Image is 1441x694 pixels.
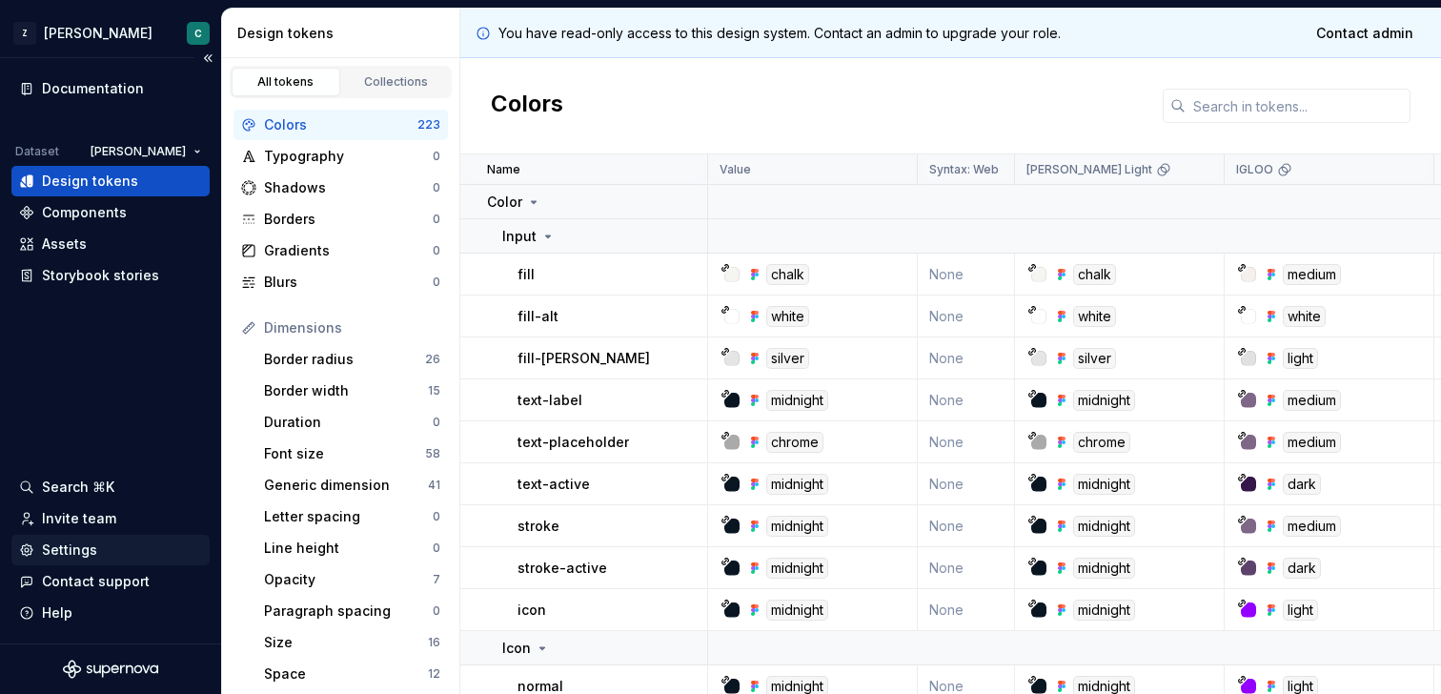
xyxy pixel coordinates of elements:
div: midnight [1073,558,1135,579]
p: Name [487,162,520,177]
a: Documentation [11,73,210,104]
p: [PERSON_NAME] Light [1026,162,1152,177]
a: Border radius26 [256,344,448,375]
div: silver [766,348,809,369]
a: Generic dimension41 [256,470,448,500]
div: Design tokens [237,24,452,43]
a: Border width15 [256,376,448,406]
div: midnight [766,600,828,621]
div: midnight [766,516,828,537]
div: chalk [766,264,809,285]
a: Typography0 [233,141,448,172]
div: 0 [433,275,440,290]
div: chalk [1073,264,1116,285]
div: light [1283,348,1318,369]
a: Contact admin [1304,16,1426,51]
div: Gradients [264,241,433,260]
p: Syntax: Web [929,162,999,177]
td: None [918,547,1015,589]
div: midnight [1073,600,1135,621]
div: light [1283,600,1318,621]
button: Search ⌘K [11,472,210,502]
p: text-active [518,475,590,494]
div: Contact support [42,572,150,591]
div: chrome [766,432,823,453]
div: 0 [433,212,440,227]
div: 0 [433,541,440,556]
div: Duration [264,413,433,432]
span: Contact admin [1316,24,1413,43]
a: Colors223 [233,110,448,140]
p: Input [502,227,537,246]
div: Settings [42,541,97,560]
div: white [1073,306,1116,327]
a: Space12 [256,659,448,689]
div: midnight [1073,390,1135,411]
div: medium [1283,390,1341,411]
div: white [1283,306,1326,327]
div: Design tokens [42,172,138,191]
button: Z[PERSON_NAME]C [4,12,217,53]
a: Letter spacing0 [256,501,448,532]
div: Assets [42,235,87,254]
div: Size [264,633,428,652]
div: Blurs [264,273,433,292]
a: Borders0 [233,204,448,235]
a: Duration0 [256,407,448,438]
a: Shadows0 [233,173,448,203]
p: text-label [518,391,582,410]
div: Shadows [264,178,433,197]
div: Components [42,203,127,222]
div: Help [42,603,72,623]
td: None [918,296,1015,337]
div: Storybook stories [42,266,159,285]
svg: Supernova Logo [63,660,158,679]
p: fill-[PERSON_NAME] [518,349,650,368]
a: Font size58 [256,439,448,469]
div: 58 [425,446,440,461]
p: stroke [518,517,559,536]
div: C [194,26,202,41]
div: dark [1283,474,1321,495]
button: Collapse sidebar [194,45,221,71]
div: 41 [428,478,440,493]
td: None [918,589,1015,631]
div: 12 [428,666,440,682]
a: Assets [11,229,210,259]
div: Colors [264,115,417,134]
a: Line height0 [256,533,448,563]
a: Blurs0 [233,267,448,297]
div: medium [1283,516,1341,537]
td: None [918,505,1015,547]
div: Paragraph spacing [264,602,433,621]
div: 16 [428,635,440,650]
p: text-placeholder [518,433,629,452]
a: Size16 [256,627,448,658]
input: Search in tokens... [1186,89,1411,123]
div: midnight [766,558,828,579]
div: Border width [264,381,428,400]
div: 0 [433,415,440,430]
a: Design tokens [11,166,210,196]
td: None [918,463,1015,505]
div: Borders [264,210,433,229]
a: Gradients0 [233,235,448,266]
td: None [918,337,1015,379]
div: dark [1283,558,1321,579]
div: white [766,306,809,327]
div: Collections [349,74,444,90]
div: medium [1283,264,1341,285]
a: Storybook stories [11,260,210,291]
p: fill-alt [518,307,558,326]
td: None [918,254,1015,296]
a: Settings [11,535,210,565]
a: Components [11,197,210,228]
div: Line height [264,539,433,558]
p: Value [720,162,751,177]
div: Invite team [42,509,116,528]
p: IGLOO [1236,162,1273,177]
td: None [918,379,1015,421]
div: 0 [433,243,440,258]
a: Paragraph spacing0 [256,596,448,626]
